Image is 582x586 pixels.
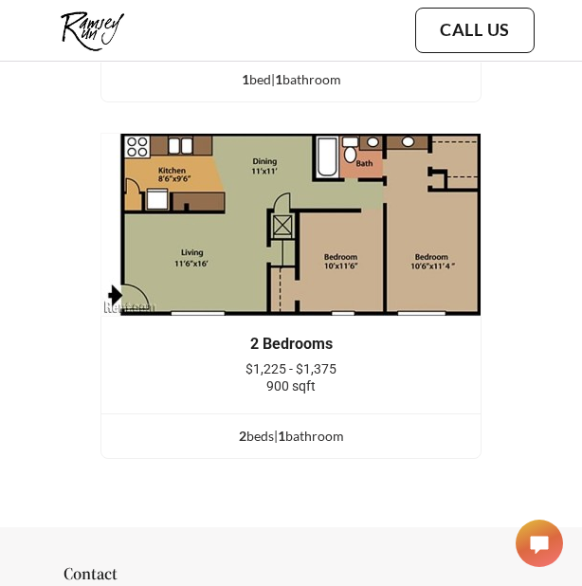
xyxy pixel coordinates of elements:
span: $1,225 - $1,375 [246,361,336,376]
div: bed s | bathroom [101,426,481,447]
span: 2 [239,428,246,444]
img: example [100,133,482,317]
img: ramsey_run_logo.jpg [47,5,137,56]
div: 2 Bedrooms [130,336,452,353]
div: bed | bathroom [101,69,481,90]
span: 1 [242,71,249,87]
span: 900 sqft [266,378,316,394]
a: Call Us [440,20,510,41]
span: 1 [275,71,282,87]
span: 1 [278,428,285,444]
button: Call Us [415,8,535,53]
